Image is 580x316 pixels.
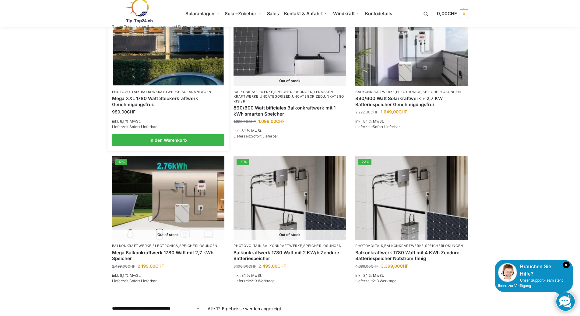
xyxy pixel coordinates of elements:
p: inkl. 8,1 % MwSt. [355,119,468,124]
a: Speicherlösungen [274,90,312,94]
span: Sofort Lieferbar [129,124,157,129]
a: -12% Out of stockSolaranlage mit 2,7 KW Batteriespeicher Genehmigungsfrei [112,156,225,240]
img: Zendure-solar-flow-Batteriespeicher für Balkonkraftwerke [355,156,468,240]
p: inkl. 8,1 % MwSt. [112,273,225,278]
bdi: 3.399,00 [381,263,408,269]
span: CHF [371,264,378,269]
a: -19% Out of stockZendure-solar-flow-Batteriespeicher für Balkonkraftwerke [234,156,346,240]
p: , , , , , [234,90,346,104]
span: Lieferzeit: [112,124,157,129]
p: inkl. 8,1 % MwSt. [234,128,346,134]
div: Brauchen Sie Hilfe? [498,263,570,278]
img: 2 Balkonkraftwerke [113,2,223,85]
span: Lieferzeit: [112,279,157,283]
a: Balkonkraftwerke [112,244,152,248]
select: Shop-Reihenfolge [112,305,200,312]
p: inkl. 8,1 % MwSt. [234,273,346,278]
a: Uncategorized [292,94,323,99]
img: Zendure-solar-flow-Batteriespeicher für Balkonkraftwerke [234,156,346,240]
p: , , [234,244,346,248]
bdi: 989,00 [112,109,135,114]
a: Balkonkraftwerke [234,90,273,94]
span: CHF [371,110,378,114]
span: Lieferzeit: [234,134,278,138]
a: Photovoltaik [234,244,261,248]
a: Balkonkraftwerke [384,244,424,248]
span: CHF [277,263,286,269]
span: Kontodetails [365,11,392,16]
span: CHF [155,263,164,269]
p: , , [112,90,225,94]
span: 0 [460,9,468,18]
span: CHF [127,109,135,114]
a: -21% Out of stockASE 1000 Batteriespeicher [234,2,346,86]
img: ASE 1000 Batteriespeicher [234,2,346,86]
a: Balkonkraftwerk 1780 Watt mit 4 KWh Zendure Batteriespeicher Notstrom fähig [355,250,468,262]
a: Electronics [396,90,422,94]
a: Mega XXL 1780 Watt Steckerkraftwerk Genehmigungsfrei. [112,95,225,107]
span: CHF [276,119,285,124]
a: Mega Balkonkraftwerk 1780 Watt mit 2,7 kWh Speicher [112,250,225,262]
span: Lieferzeit: [355,124,400,129]
a: Balkonkraftwerke [262,244,302,248]
bdi: 4.399,00 [355,264,378,269]
a: Balkonkraftwerke [355,90,395,94]
p: , , [112,244,225,248]
span: Windkraft [333,11,354,16]
a: Uncategorized [260,94,291,99]
span: Solar-Zubehör [225,11,256,16]
bdi: 1.399,00 [234,119,256,124]
bdi: 2.499,00 [112,264,135,269]
a: Speicherlösungen [425,244,463,248]
bdi: 3.100,00 [234,264,256,269]
span: Lieferzeit: [234,279,275,283]
i: Schließen [563,262,570,268]
span: Sofort Lieferbar [129,279,157,283]
span: Unser Support-Team steht Ihnen zur Verfügung [498,278,563,288]
span: 2-3 Werktage [373,279,396,283]
img: Solaranlage mit 2,7 KW Batteriespeicher Genehmigungsfrei [112,156,225,240]
a: Speicherlösungen [423,90,461,94]
span: 0,00 [437,11,457,16]
span: CHF [248,264,256,269]
bdi: 2.199,00 [138,263,164,269]
span: CHF [128,264,135,269]
img: Customer service [498,263,517,282]
p: Tiptop Technik zum Stromsparen und Stromgewinnung [112,25,207,29]
span: CHF [248,119,256,124]
a: -23%Zendure-solar-flow-Batteriespeicher für Balkonkraftwerke [355,156,468,240]
p: inkl. 8,1 % MwSt. [355,273,468,278]
a: Electronics [153,244,178,248]
a: Solaranlagen [182,90,211,94]
bdi: 2.499,00 [258,263,286,269]
p: , , [355,90,468,94]
a: Terassen Kraftwerke [234,90,333,99]
bdi: 1.099,00 [258,119,285,124]
a: Speicherlösungen [303,244,341,248]
p: inkl. 8,1 % MwSt. [112,119,225,124]
span: Sofort Lieferbar [373,124,400,129]
span: Sales [267,11,279,16]
span: 2-3 Werktage [251,279,275,283]
a: Photovoltaik [112,90,140,94]
span: CHF [399,109,407,114]
bdi: 1.649,00 [381,109,407,114]
span: Lieferzeit: [355,279,396,283]
span: CHF [448,11,457,16]
bdi: 2.222,00 [355,110,378,114]
a: -26%Steckerkraftwerk mit 2,7kwh-Speicher [355,2,468,86]
img: Steckerkraftwerk mit 2,7kwh-Speicher [355,2,468,86]
span: Kontakt & Anfahrt [284,11,323,16]
p: Alle 12 Ergebnisse werden angezeigt [208,305,281,312]
a: Balkonkraftwerk 1780 Watt mit 2 KW/h Zendure Batteriespeicher [234,250,346,262]
a: 0,00CHF 0 [437,5,468,23]
a: Photovoltaik [355,244,383,248]
a: 890/600 Watt Solarkraftwerk + 2,7 KW Batteriespeicher Genehmigungsfrei [355,95,468,107]
a: Unkategorisiert [234,94,344,103]
a: In den Warenkorb legen: „Mega XXL 1780 Watt Steckerkraftwerk Genehmigungsfrei.“ [112,134,225,146]
span: CHF [400,263,408,269]
a: Balkonkraftwerke [141,90,181,94]
p: , , [355,244,468,248]
span: Sofort Lieferbar [251,134,278,138]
